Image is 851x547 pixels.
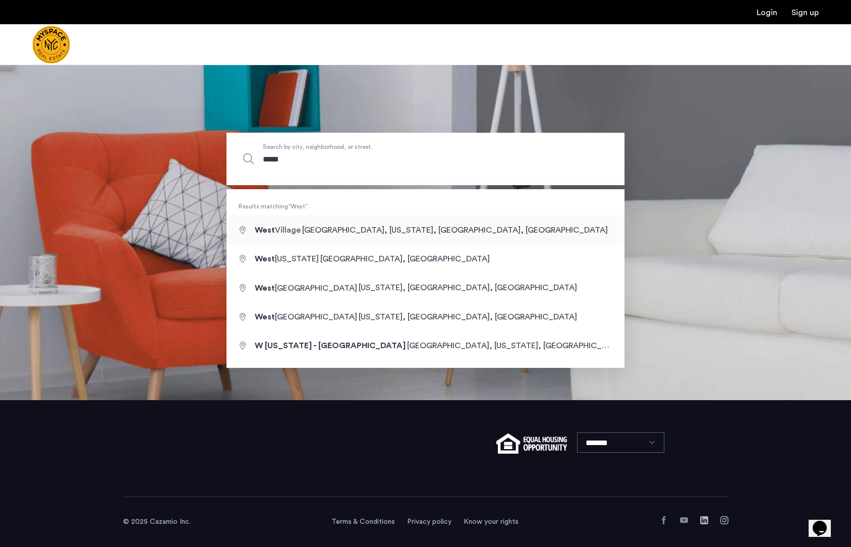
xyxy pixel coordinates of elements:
span: [US_STATE], [GEOGRAPHIC_DATA], [GEOGRAPHIC_DATA] [359,313,577,321]
a: Cazamio Logo [32,26,70,64]
img: logo [32,26,70,64]
select: Language select [577,432,664,453]
span: Village [255,226,302,234]
span: [GEOGRAPHIC_DATA], [US_STATE], [GEOGRAPHIC_DATA], [GEOGRAPHIC_DATA] [407,341,713,350]
q: West [288,203,308,209]
span: [GEOGRAPHIC_DATA], [GEOGRAPHIC_DATA] [320,255,490,263]
iframe: chat widget [809,507,841,537]
span: W [US_STATE] - [GEOGRAPHIC_DATA] [255,342,406,350]
a: YouTube [680,516,688,524]
span: West [255,284,275,292]
a: Privacy policy [407,517,451,527]
a: Facebook [660,516,668,524]
img: equal-housing.png [496,433,566,454]
span: [US_STATE], [GEOGRAPHIC_DATA], [GEOGRAPHIC_DATA] [359,284,577,292]
span: [US_STATE] [255,255,320,263]
span: West [255,313,275,321]
a: LinkedIn [700,516,708,524]
input: Apartment Search [226,133,625,185]
span: West [255,226,275,234]
span: [GEOGRAPHIC_DATA] [255,313,359,321]
a: Terms and conditions [331,517,395,527]
span: [GEOGRAPHIC_DATA], [US_STATE], [GEOGRAPHIC_DATA], [GEOGRAPHIC_DATA] [302,226,608,234]
a: Registration [791,9,819,17]
a: Instagram [720,516,728,524]
span: [GEOGRAPHIC_DATA] [255,284,359,292]
a: Know your rights [464,517,519,527]
span: Results matching [226,201,625,211]
a: Login [757,9,777,17]
span: West [255,255,275,263]
span: © 2025 Cazamio Inc. [123,518,191,525]
span: Search by city, neighborhood, or street. [263,142,541,152]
